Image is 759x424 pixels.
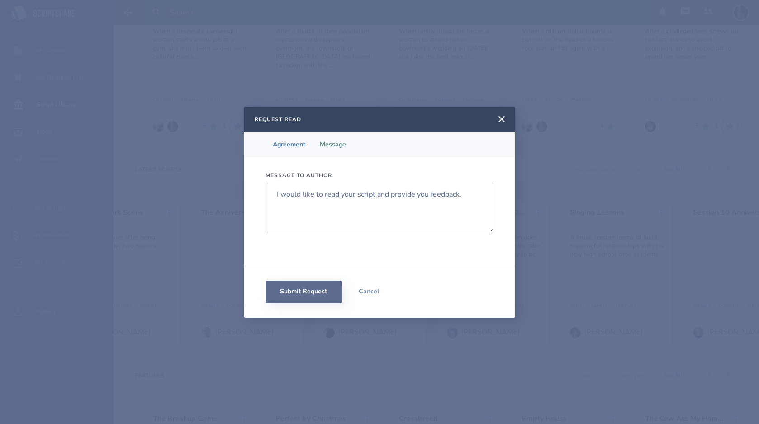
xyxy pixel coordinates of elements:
[313,132,353,157] li: Message
[266,183,493,233] textarea: I would like to read your script and provide you feedback.
[342,281,396,303] button: Cancel
[255,116,301,123] h2: Request Read
[266,172,493,179] label: Message to author
[266,132,313,157] li: Agreement
[266,281,342,303] button: Submit Request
